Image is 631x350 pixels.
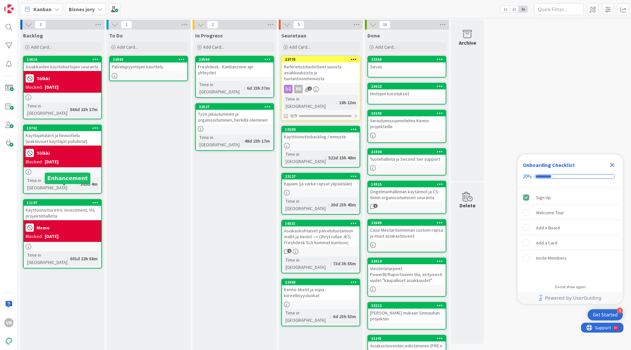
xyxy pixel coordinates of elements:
[368,110,446,116] div: 23293
[282,285,360,300] div: Kenno tiketit ja aspa - kiireellisyysluokat
[24,131,101,146] div: Käyttäjähälärit ja hinnoittelu (inaktiiviset käyttäjät pohdinta!)
[523,174,618,179] div: Checklist progress: 20%
[368,220,446,240] div: 22689Case Mestaritoiminnan custom-rapsa ja muut asiakastoiveet
[110,62,187,71] div: Palvelupyyntöjen käsittely
[26,84,43,91] div: Blocked:
[203,44,224,50] span: Add Card...
[284,309,330,324] div: Time in [GEOGRAPHIC_DATA]
[368,116,446,131] div: Varautumissuunnitelma Kenno projekteille
[36,225,50,230] b: Memo
[196,62,273,77] div: Freshdesk - Kanbanzone api yhteydet
[308,86,312,91] span: 1
[26,102,67,117] div: Time in [GEOGRAPHIC_DATA]
[4,4,13,13] img: Visit kanbanzone.com
[69,6,95,12] b: Bisnes jory
[327,154,358,161] div: 522d 15h 48m
[285,127,360,132] div: 10289
[27,200,101,205] div: 11197
[285,57,360,62] div: 23775
[520,205,620,220] div: Welcome Tour is incomplete.
[330,260,331,267] span: :
[45,233,58,240] div: [DATE]
[282,57,360,62] div: 23775
[368,83,446,98] div: 23622Hintojen korotukset
[375,44,396,50] span: Add Card...
[196,57,273,62] div: 23584
[331,260,358,267] div: 73d 3h 55m
[121,21,132,29] span: 1
[368,303,446,309] div: 23212
[536,209,564,217] div: Welcome Tour
[4,318,13,327] div: VR
[330,313,331,320] span: :
[337,99,338,106] span: :
[67,255,68,262] span: :
[523,161,575,169] div: Onboarding Checklist
[331,313,358,320] div: 6d 23h 53m
[518,154,623,304] div: Checklist Container
[371,182,446,187] div: 19915
[588,309,623,320] div: Open Get Started checklist, remaining modules: 4
[371,111,446,116] div: 23293
[326,154,327,161] span: :
[459,201,476,209] div: Delete
[282,174,360,188] div: 23127Kajaani (ja varke rapsat ylipäätään)
[368,258,446,285] div: 23014Viestintätarpeet PowerBI/Raportoinnin tila, erityisesti uudet "kaupalliset asiakkuudet"
[617,308,623,314] div: 4
[26,177,78,191] div: Time in [GEOGRAPHIC_DATA]
[245,84,271,92] div: 6d 23h 37m
[284,151,326,165] div: Time in [GEOGRAPHIC_DATA]
[36,151,50,155] b: Tölkki
[368,155,446,163] div: Tuotehallinta ja Second tier support
[368,83,446,89] div: 23622
[371,259,446,264] div: 23014
[196,57,273,77] div: 23584Freshdesk - Kanbanzone api yhteydet
[521,292,619,304] a: Powered by UserGuiding
[34,5,52,13] span: Kanban
[328,201,329,208] span: :
[368,264,446,285] div: Viestintätarpeet PowerBI/Raportoinnin tila, erityisesti uudet "kaupalliset asiakkuudet"
[518,292,623,304] div: Footer
[367,32,380,39] span: Done
[368,226,446,240] div: Case Mestaritoiminnan custom-rapsa ja muut asiakastoiveet
[282,62,360,83] div: Referenssitiedotteet uusista asiakkuuksista ja tuotantoonmenoista
[545,294,601,302] span: Powered by UserGuiding
[371,150,446,154] div: 21804
[282,179,360,188] div: Kajaani (ja varke rapsat ylipäätään)
[4,337,13,346] img: avatar
[196,104,273,110] div: 22527
[26,251,67,266] div: Time in [GEOGRAPHIC_DATA]
[68,106,99,113] div: 566d 23h 17m
[24,125,101,131] div: 15761
[285,221,360,226] div: 16531
[368,62,446,71] div: Sevas
[338,99,358,106] div: 18h 13m
[368,149,446,163] div: 21804Tuotehallinta ja Second tier support
[79,180,99,188] div: 385d 4m
[282,85,360,93] div: RK
[371,57,446,62] div: 23358
[523,174,532,179] div: 20%
[207,21,218,29] span: 2
[368,187,446,202] div: Ongelmanhallinnan käytännöt ja CS-tiimin organisoitumisen seuranta
[368,57,446,71] div: 23358Sevas
[33,3,36,8] div: 9+
[368,149,446,155] div: 21804
[24,57,101,62] div: 12616
[534,3,584,15] input: Quick Filter...
[293,21,304,29] span: 5
[24,57,101,71] div: 12616Asiakkaiden käyttökertojen seuranta
[196,110,273,124] div: Työn jakautuminen ja organisoituminen, herkillä oleminen
[24,62,101,71] div: Asiakkaiden käyttökertojen seuranta
[518,188,623,280] div: Checklist items
[368,57,446,62] div: 23358
[196,104,273,124] div: 22527Työn jakautuminen ja organisoituminen, herkillä oleminen
[282,57,360,83] div: 23775Referenssitiedotteet uusista asiakkuuksista ja tuotantoonmenoista
[368,258,446,264] div: 23014
[78,180,79,188] span: :
[23,32,43,39] span: Backlog
[109,32,123,39] span: To Do
[282,221,360,226] div: 16531
[536,254,567,262] div: Invite Members
[282,174,360,179] div: 23127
